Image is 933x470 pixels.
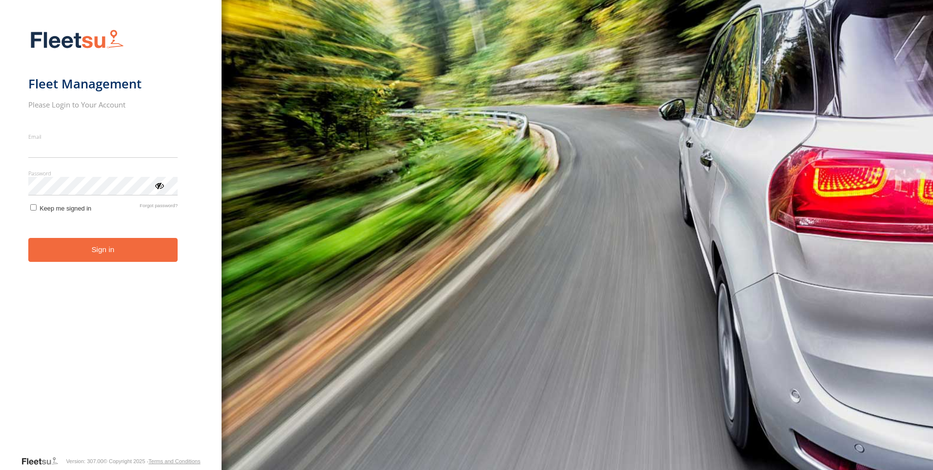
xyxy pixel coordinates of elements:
span: Keep me signed in [40,205,91,212]
h1: Fleet Management [28,76,178,92]
div: ViewPassword [154,180,164,190]
div: © Copyright 2025 - [103,458,201,464]
button: Sign in [28,238,178,262]
a: Forgot password? [140,203,178,212]
label: Password [28,170,178,177]
img: Fleetsu [28,27,126,52]
div: Version: 307.00 [66,458,103,464]
a: Visit our Website [21,456,66,466]
input: Keep me signed in [30,204,37,211]
h2: Please Login to Your Account [28,100,178,109]
label: Email [28,133,178,140]
form: main [28,23,194,455]
a: Terms and Conditions [148,458,200,464]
